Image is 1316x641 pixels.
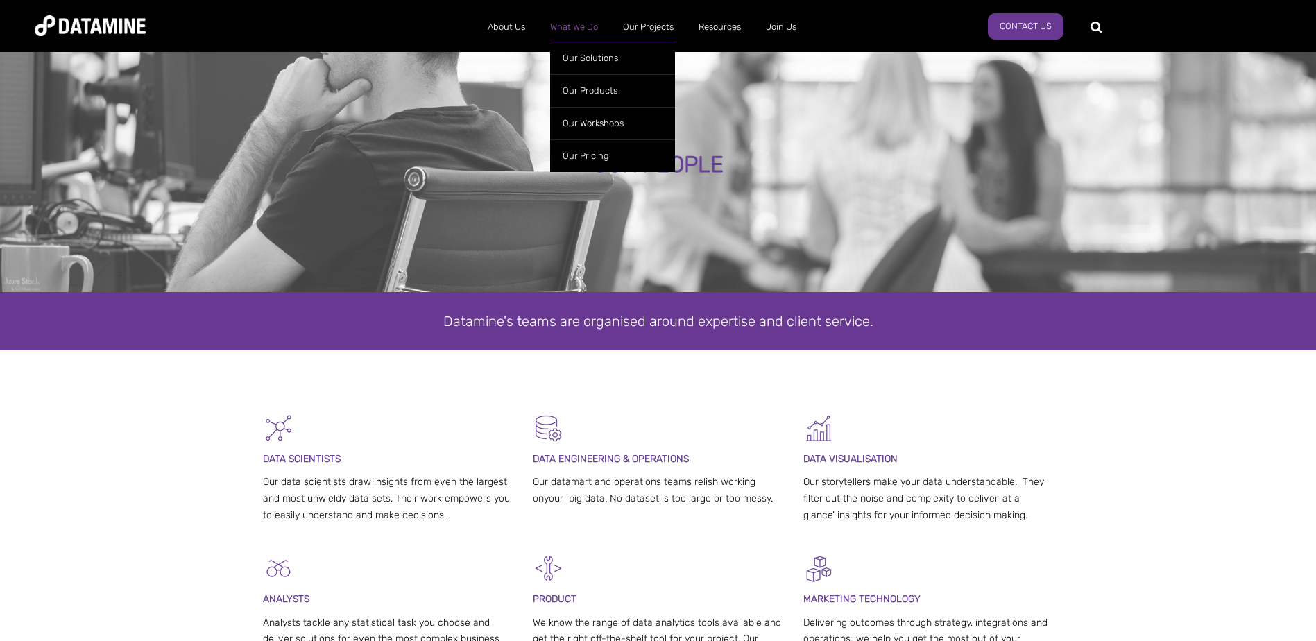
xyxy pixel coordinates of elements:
[803,453,898,465] span: DATA VISUALISATION
[533,453,689,465] span: DATA ENGINEERING & OPERATIONS
[988,13,1063,40] a: Contact Us
[550,74,675,107] a: Our Products
[263,453,341,465] span: DATA SCIENTISTS
[533,474,783,507] p: Our datamart and operations teams relish working onyour big data. No dataset is too large or too ...
[263,553,294,584] img: Analysts
[803,553,835,584] img: Digital Activation
[538,9,610,45] a: What We Do
[803,413,835,444] img: Graph 5
[686,9,753,45] a: Resources
[533,413,564,444] img: Datamart
[149,153,1166,178] div: OUR PEOPLE
[475,9,538,45] a: About Us
[803,593,921,605] span: MARKETING TECHNOLOGY
[753,9,809,45] a: Join Us
[803,474,1054,523] p: Our storytellers make your data understandable. They filter out the noise and complexity to deliv...
[610,9,686,45] a: Our Projects
[533,553,564,584] img: Development
[533,593,576,605] span: PRODUCT
[550,107,675,139] a: Our Workshops
[263,474,513,523] p: Our data scientists draw insights from even the largest and most unwieldy data sets. Their work e...
[35,15,146,36] img: Datamine
[550,42,675,74] a: Our Solutions
[550,139,675,172] a: Our Pricing
[263,413,294,444] img: Graph - Network
[263,593,309,605] span: ANALYSTS
[443,313,873,330] span: Datamine's teams are organised around expertise and client service.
